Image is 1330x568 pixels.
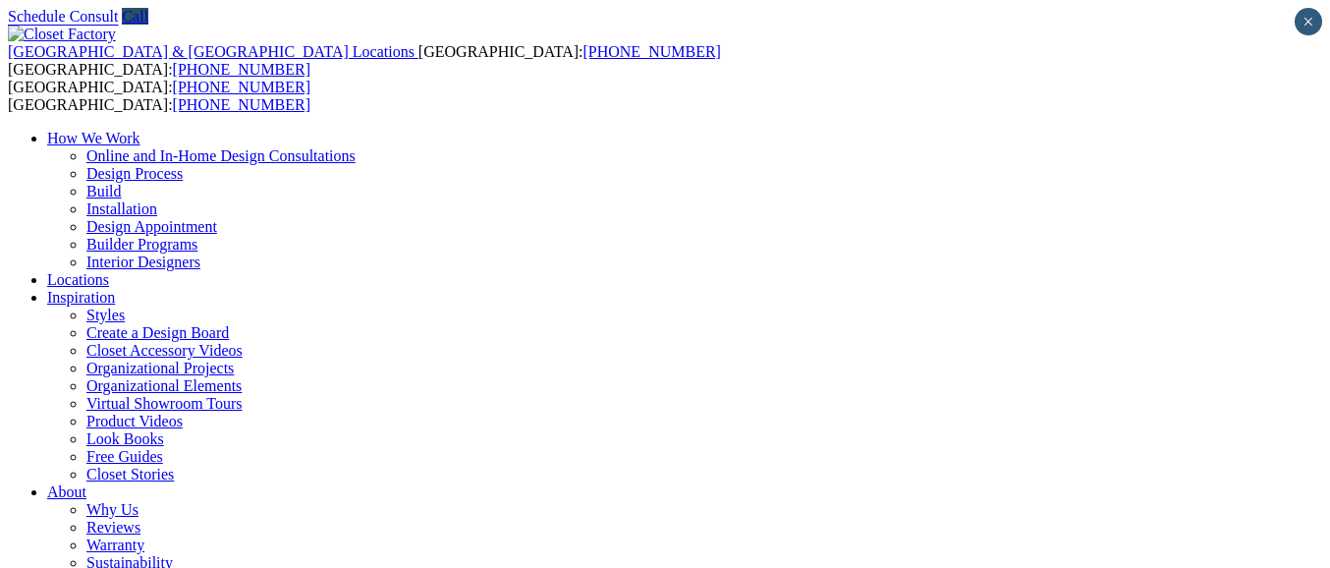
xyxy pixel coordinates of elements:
[173,79,310,95] a: [PHONE_NUMBER]
[47,271,109,288] a: Locations
[47,289,115,306] a: Inspiration
[122,8,148,25] a: Call
[86,307,125,323] a: Styles
[8,43,415,60] span: [GEOGRAPHIC_DATA] & [GEOGRAPHIC_DATA] Locations
[47,130,140,146] a: How We Work
[173,61,310,78] a: [PHONE_NUMBER]
[86,501,139,518] a: Why Us
[173,96,310,113] a: [PHONE_NUMBER]
[8,26,116,43] img: Closet Factory
[86,466,174,483] a: Closet Stories
[8,43,418,60] a: [GEOGRAPHIC_DATA] & [GEOGRAPHIC_DATA] Locations
[86,430,164,447] a: Look Books
[86,413,183,429] a: Product Videos
[8,8,118,25] a: Schedule Consult
[86,324,229,341] a: Create a Design Board
[86,218,217,235] a: Design Appointment
[86,147,356,164] a: Online and In-Home Design Consultations
[86,395,243,412] a: Virtual Showroom Tours
[86,537,144,553] a: Warranty
[86,377,242,394] a: Organizational Elements
[86,165,183,182] a: Design Process
[582,43,720,60] a: [PHONE_NUMBER]
[86,342,243,359] a: Closet Accessory Videos
[86,519,140,536] a: Reviews
[86,236,197,253] a: Builder Programs
[1295,8,1322,35] button: Close
[8,79,310,113] span: [GEOGRAPHIC_DATA]: [GEOGRAPHIC_DATA]:
[86,360,234,376] a: Organizational Projects
[47,483,86,500] a: About
[86,254,200,270] a: Interior Designers
[86,183,122,199] a: Build
[86,200,157,217] a: Installation
[8,43,721,78] span: [GEOGRAPHIC_DATA]: [GEOGRAPHIC_DATA]:
[86,448,163,465] a: Free Guides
